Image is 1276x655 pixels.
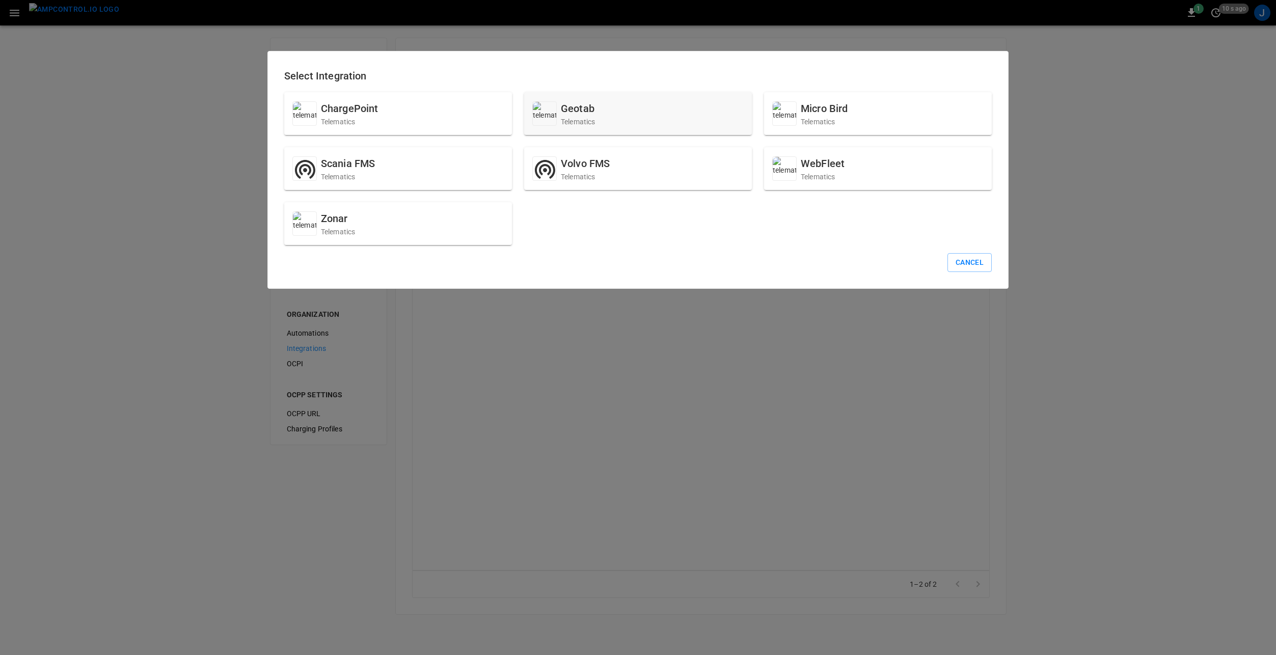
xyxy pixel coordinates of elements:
h6: ChargePoint [321,100,378,117]
h6: Micro Bird [801,100,848,117]
p: Telematics [321,117,378,127]
p: Telematics [561,172,610,182]
img: telematics [533,102,566,120]
p: Telematics [561,117,595,127]
p: Telematics [321,172,375,182]
p: Telematics [801,117,848,127]
p: Telematics [321,227,356,237]
img: telematics [293,212,327,230]
img: telematics [773,102,806,120]
button: Cancel [947,253,992,272]
h6: Zonar [321,210,356,227]
h6: Select Integration [284,68,992,84]
img: telematics [293,102,327,120]
p: Telematics [801,172,845,182]
h6: Volvo FMS [561,155,610,172]
h6: Scania FMS [321,155,375,172]
h6: Geotab [561,100,595,117]
img: telematics [773,157,806,175]
h6: WebFleet [801,155,845,172]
